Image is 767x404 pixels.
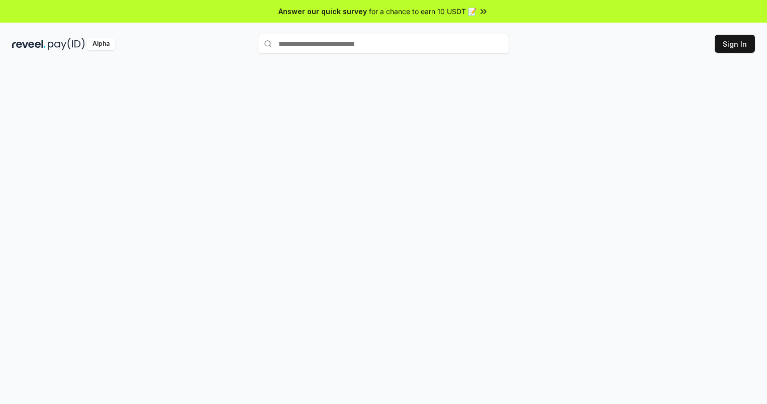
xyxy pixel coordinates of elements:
button: Sign In [715,35,755,53]
img: pay_id [48,38,85,50]
img: reveel_dark [12,38,46,50]
span: for a chance to earn 10 USDT 📝 [369,6,476,17]
div: Alpha [87,38,115,50]
span: Answer our quick survey [278,6,367,17]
